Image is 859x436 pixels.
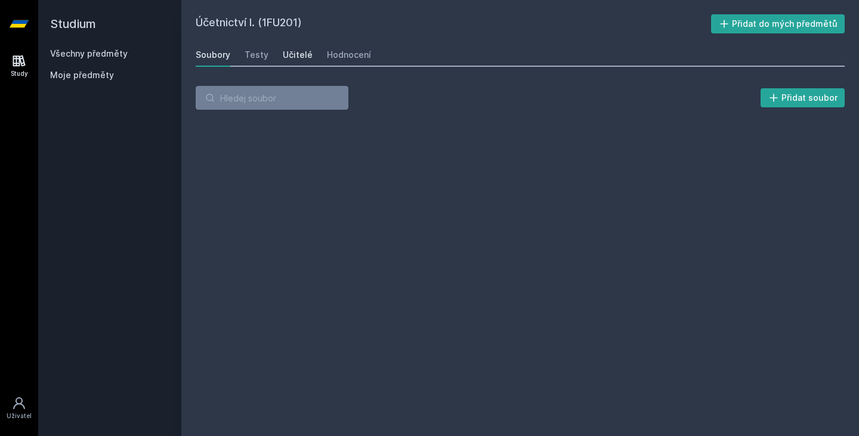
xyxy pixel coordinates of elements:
button: Přidat soubor [761,88,845,107]
a: Uživatel [2,390,36,426]
div: Testy [245,49,268,61]
button: Přidat do mých předmětů [711,14,845,33]
div: Hodnocení [327,49,371,61]
a: Testy [245,43,268,67]
div: Učitelé [283,49,313,61]
a: Učitelé [283,43,313,67]
a: Hodnocení [327,43,371,67]
h2: Účetnictví I. (1FU201) [196,14,711,33]
div: Study [11,69,28,78]
span: Moje předměty [50,69,114,81]
a: Study [2,48,36,84]
div: Uživatel [7,412,32,420]
div: Soubory [196,49,230,61]
a: Soubory [196,43,230,67]
a: Všechny předměty [50,48,128,58]
input: Hledej soubor [196,86,348,110]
